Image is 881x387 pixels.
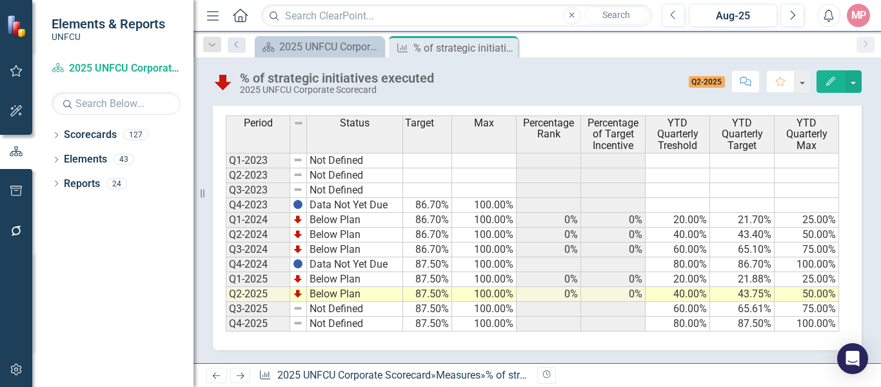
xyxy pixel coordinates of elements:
[226,302,290,317] td: Q3-2025
[646,243,710,257] td: 60.00%
[277,369,431,381] a: 2025 UNFCU Corporate Scorecard
[713,117,771,152] span: YTD Quarterly Target
[226,183,290,198] td: Q3-2023
[307,183,403,198] td: Not Defined
[710,243,775,257] td: 65.10%
[226,168,290,183] td: Q2-2023
[775,317,839,332] td: 100.00%
[388,317,452,332] td: 87.50%
[293,273,303,284] img: TnMDeAgwAPMxUmUi88jYAAAAAElFTkSuQmCC
[6,15,29,37] img: ClearPoint Strategy
[388,213,452,228] td: 86.70%
[486,369,637,381] div: % of strategic initiatives executed
[293,259,303,269] img: BgCOk07PiH71IgAAAABJRU5ErkJggg==
[474,117,494,129] span: Max
[293,318,303,328] img: 8DAGhfEEPCf229AAAAAElFTkSuQmCC
[388,243,452,257] td: 86.70%
[52,32,165,42] small: UNFCU
[307,272,403,287] td: Below Plan
[52,61,181,76] a: 2025 UNFCU Corporate Scorecard
[293,170,303,180] img: 8DAGhfEEPCf229AAAAAElFTkSuQmCC
[693,8,773,24] div: Aug-25
[581,213,646,228] td: 0%
[307,243,403,257] td: Below Plan
[517,243,581,257] td: 0%
[452,302,517,317] td: 100.00%
[114,154,134,165] div: 43
[519,117,578,140] span: Percentage Rank
[258,39,381,55] a: 2025 UNFCU Corporate Balanced Scorecard
[517,228,581,243] td: 0%
[436,369,480,381] a: Measures
[307,257,403,272] td: Data Not Yet Due
[388,287,452,302] td: 87.50%
[226,272,290,287] td: Q1-2025
[775,243,839,257] td: 75.00%
[52,92,181,115] input: Search Below...
[581,287,646,302] td: 0%
[646,272,710,287] td: 20.00%
[689,4,777,27] button: Aug-25
[307,302,403,317] td: Not Defined
[293,199,303,210] img: BgCOk07PiH71IgAAAABJRU5ErkJggg==
[293,244,303,254] img: TnMDeAgwAPMxUmUi88jYAAAAAElFTkSuQmCC
[64,128,117,143] a: Scorecards
[226,243,290,257] td: Q3-2024
[226,153,290,168] td: Q1-2023
[710,272,775,287] td: 21.88%
[452,272,517,287] td: 100.00%
[388,302,452,317] td: 87.50%
[710,317,775,332] td: 87.50%
[452,228,517,243] td: 100.00%
[240,71,434,85] div: % of strategic initiatives executed
[307,213,403,228] td: Below Plan
[775,272,839,287] td: 25.00%
[710,302,775,317] td: 65.61%
[388,228,452,243] td: 86.70%
[646,317,710,332] td: 80.00%
[646,302,710,317] td: 60.00%
[452,257,517,272] td: 100.00%
[452,213,517,228] td: 100.00%
[847,4,870,27] button: MP
[710,213,775,228] td: 21.70%
[307,287,403,302] td: Below Plan
[293,229,303,239] img: TnMDeAgwAPMxUmUi88jYAAAAAElFTkSuQmCC
[388,272,452,287] td: 87.50%
[775,213,839,228] td: 25.00%
[602,10,630,20] span: Search
[240,85,434,95] div: 2025 UNFCU Corporate Scorecard
[293,303,303,313] img: 8DAGhfEEPCf229AAAAAElFTkSuQmCC
[261,5,651,27] input: Search ClearPoint...
[123,130,148,141] div: 127
[775,287,839,302] td: 50.00%
[584,6,649,25] button: Search
[648,117,707,152] span: YTD Quarterly Treshold
[52,16,165,32] span: Elements & Reports
[293,118,304,128] img: 8DAGhfEEPCf229AAAAAElFTkSuQmCC
[388,198,452,213] td: 86.70%
[405,117,434,129] span: Target
[293,155,303,165] img: 8DAGhfEEPCf229AAAAAElFTkSuQmCC
[646,228,710,243] td: 40.00%
[584,117,642,152] span: Percentage of Target Incentive
[293,184,303,195] img: 8DAGhfEEPCf229AAAAAElFTkSuQmCC
[452,198,517,213] td: 100.00%
[517,272,581,287] td: 0%
[340,117,370,129] span: Status
[775,257,839,272] td: 100.00%
[307,153,403,168] td: Not Defined
[106,178,127,189] div: 24
[388,257,452,272] td: 87.50%
[307,228,403,243] td: Below Plan
[581,228,646,243] td: 0%
[307,317,403,332] td: Not Defined
[837,343,868,374] div: Open Intercom Messenger
[244,117,273,129] span: Period
[259,368,528,383] div: » »
[226,198,290,213] td: Q4-2023
[517,287,581,302] td: 0%
[226,228,290,243] td: Q2-2024
[213,72,233,92] img: Below Plan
